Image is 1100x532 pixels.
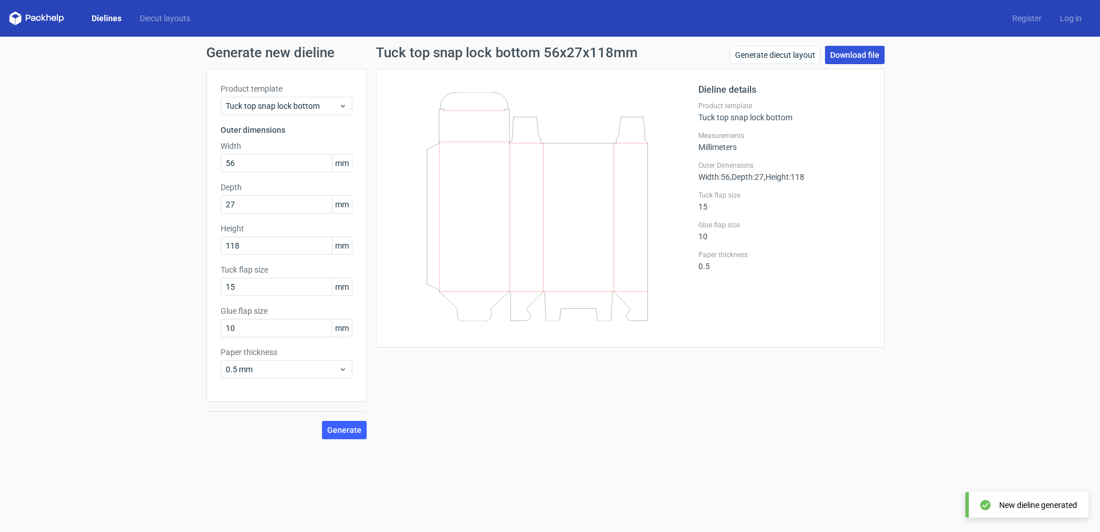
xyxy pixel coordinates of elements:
[698,250,870,259] label: Paper thickness
[698,172,730,182] span: Width : 56
[1051,13,1091,24] a: Log in
[698,131,870,140] label: Measurements
[226,364,339,375] span: 0.5 mm
[698,220,870,230] label: Glue flap size
[1003,13,1051,24] a: Register
[999,499,1077,511] div: New dieline generated
[698,131,870,152] div: Millimeters
[332,278,352,295] span: mm
[221,223,352,234] label: Height
[332,237,352,254] span: mm
[221,140,352,152] label: Width
[698,101,870,122] div: Tuck top snap lock bottom
[226,100,339,112] span: Tuck top snap lock bottom
[327,426,362,434] span: Generate
[730,172,764,182] span: , Depth : 27
[221,264,352,275] label: Tuck flap size
[221,346,352,358] label: Paper thickness
[764,172,804,182] span: , Height : 118
[698,220,870,241] div: 10
[698,191,870,200] label: Tuck flap size
[332,320,352,337] span: mm
[825,46,885,64] a: Download file
[221,305,352,317] label: Glue flap size
[322,421,367,439] button: Generate
[82,13,131,24] a: Dielines
[206,46,894,60] h1: Generate new dieline
[698,83,870,97] h2: Dieline details
[730,46,820,64] a: Generate diecut layout
[332,155,352,172] span: mm
[221,83,352,94] label: Product template
[221,124,352,136] h3: Outer dimensions
[698,250,870,271] div: 0.5
[698,191,870,211] div: 15
[698,161,870,170] label: Outer Dimensions
[221,182,352,193] label: Depth
[376,46,638,60] h1: Tuck top snap lock bottom 56x27x118mm
[131,13,199,24] a: Diecut layouts
[698,101,870,111] label: Product template
[332,196,352,213] span: mm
